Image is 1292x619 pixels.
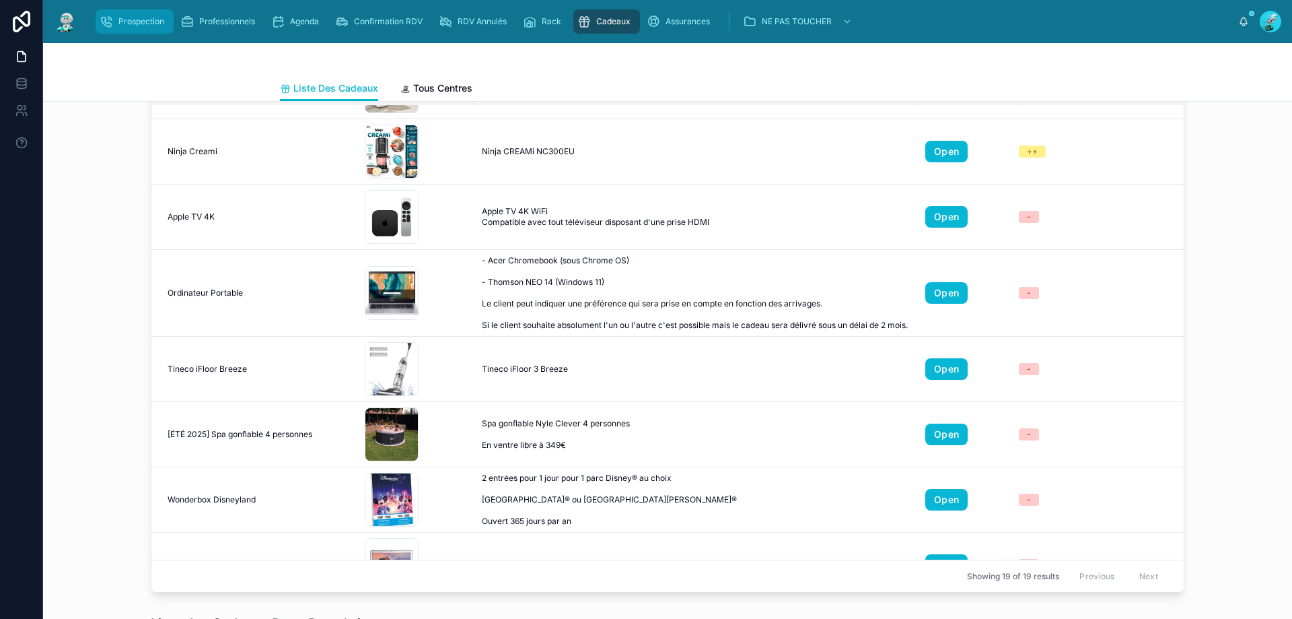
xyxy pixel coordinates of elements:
[168,211,215,222] span: Apple TV 4K
[199,16,255,27] span: Professionnels
[925,141,968,162] a: Open
[482,473,909,527] span: 2 entrées pour 1 jour pour 1 parc Disney® au choix [GEOGRAPHIC_DATA]® ou [GEOGRAPHIC_DATA][PERSON...
[762,16,832,27] span: NE PAS TOUCHER
[176,9,264,34] a: Professionnels
[400,76,472,103] a: Tous Centres
[573,9,640,34] a: Cadeaux
[643,9,719,34] a: Assurances
[542,16,561,27] span: Rack
[925,206,968,228] a: Open
[482,146,575,157] span: Ninja CREAMi NC300EU
[925,489,968,511] a: Open
[925,554,968,576] a: Open
[290,16,319,27] span: Agenda
[1027,494,1031,506] div: -
[596,16,631,27] span: Cadeaux
[54,11,78,32] img: App logo
[280,76,378,102] a: Liste Des Cadeaux
[354,16,423,27] span: Confirmation RDV
[168,288,243,298] span: Ordinateur Portable
[168,494,256,505] span: Wonderbox Disneyland
[739,9,859,34] a: NE PAS TOUCHER
[482,364,568,374] span: Tineco iFloor 3 Breeze
[1027,211,1031,223] div: -
[118,16,164,27] span: Prospection
[482,206,777,228] span: Apple TV 4K WiFi Compatible avec tout téléviseur disposant d'une prise HDMI
[168,146,217,157] span: Ninja Creami
[331,9,432,34] a: Confirmation RDV
[482,255,909,331] span: - Acer Chromebook (sous Chrome OS) - Thomson NEO 14 (Windows 11) Le client peut indiquer une préf...
[435,9,516,34] a: RDV Annulés
[925,358,968,380] a: Open
[1027,363,1031,375] div: -
[1027,145,1038,158] div: ++
[413,82,472,95] span: Tous Centres
[168,364,247,374] span: Tineco iFloor Breeze
[458,16,507,27] span: RDV Annulés
[1027,428,1031,441] div: -
[482,418,716,451] span: Spa gonflable Nyle Clever 4 personnes En ventre libre à 349€
[925,424,968,445] a: Open
[267,9,328,34] a: Agenda
[293,82,378,95] span: Liste Des Cadeaux
[89,7,1238,36] div: scrollable content
[519,9,571,34] a: Rack
[96,9,174,34] a: Prospection
[666,16,710,27] span: Assurances
[967,571,1059,581] span: Showing 19 of 19 results
[925,282,968,304] a: Open
[168,429,312,440] span: [ÉTÉ 2025] Spa gonflable 4 personnes
[1027,287,1031,299] div: -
